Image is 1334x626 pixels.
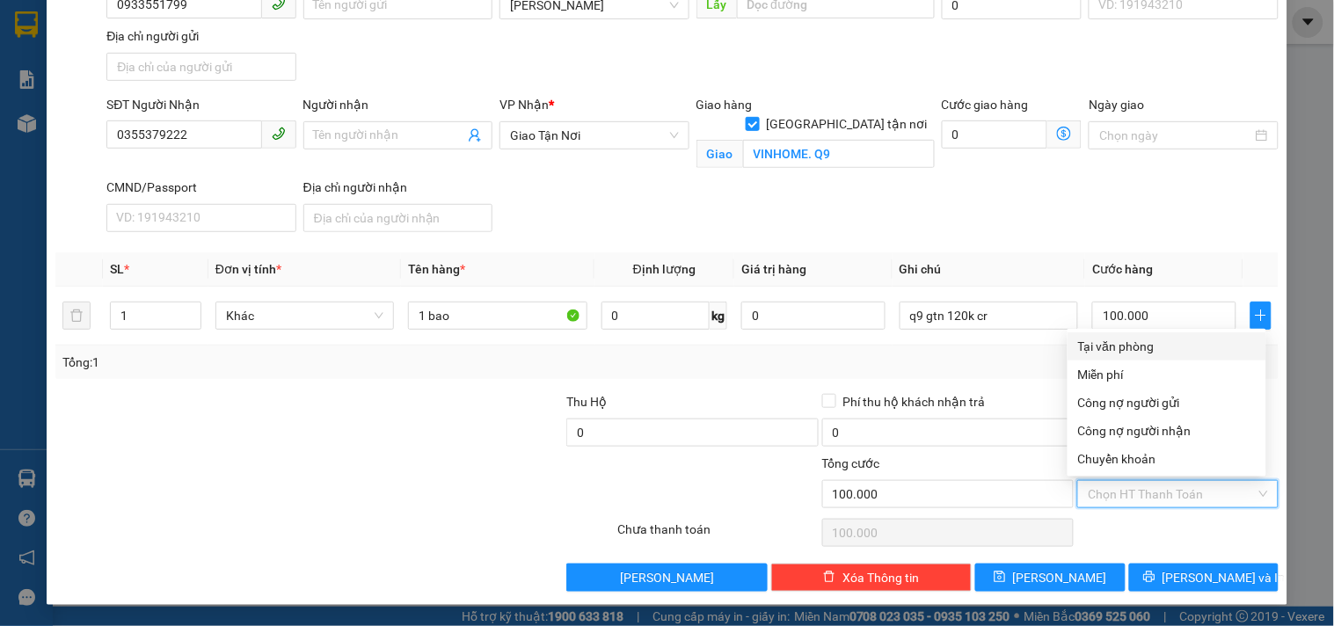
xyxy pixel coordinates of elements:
span: Phí thu hộ khách nhận trả [836,392,993,411]
button: save[PERSON_NAME] [975,564,1125,592]
div: Tại văn phòng [1078,337,1256,356]
input: Địa chỉ của người nhận [303,204,492,232]
div: Cước gửi hàng sẽ được ghi vào công nợ của người nhận [1068,417,1266,445]
span: Giao [696,140,743,168]
input: Cước giao hàng [942,120,1048,149]
button: [PERSON_NAME] [566,564,767,592]
span: user-add [468,128,482,142]
div: CMND/Passport [106,178,295,197]
span: Tổng cước [822,456,880,470]
span: Khác [226,302,383,329]
span: Đơn vị tính [215,262,281,276]
label: Cước giao hàng [942,98,1029,112]
span: [PERSON_NAME] [1013,568,1107,587]
div: Chưa thanh toán [616,520,820,550]
div: Địa chỉ người nhận [303,178,492,197]
span: [GEOGRAPHIC_DATA] tận nơi [760,114,935,134]
input: Ghi Chú [900,302,1078,330]
span: delete [823,571,835,585]
div: Công nợ người gửi [1078,393,1256,412]
span: dollar-circle [1057,127,1071,141]
span: Giao Tận Nơi [510,122,678,149]
span: Giá trị hàng [741,262,806,276]
span: Tên hàng [408,262,465,276]
div: SĐT Người Nhận [106,95,295,114]
input: 0 [741,302,886,330]
span: [PERSON_NAME] [620,568,714,587]
div: Công nợ người nhận [1078,421,1256,440]
div: Tổng: 1 [62,353,516,372]
button: plus [1250,302,1272,330]
span: Định lượng [633,262,696,276]
span: SL [110,262,124,276]
div: Miễn phí [1078,365,1256,384]
div: Chuyển khoản [1078,449,1256,469]
input: Giao tận nơi [743,140,935,168]
button: deleteXóa Thông tin [771,564,972,592]
span: Cước hàng [1092,262,1153,276]
input: VD: Bàn, Ghế [408,302,587,330]
span: save [994,571,1006,585]
button: delete [62,302,91,330]
span: Thu Hộ [566,395,607,409]
span: [PERSON_NAME] và In [1163,568,1286,587]
span: phone [272,127,286,141]
th: Ghi chú [893,252,1085,287]
span: plus [1251,309,1271,323]
span: VP Nhận [499,98,549,112]
div: Địa chỉ người gửi [106,26,295,46]
label: Ngày giao [1089,98,1144,112]
div: Người nhận [303,95,492,114]
button: printer[PERSON_NAME] và In [1129,564,1279,592]
div: Cước gửi hàng sẽ được ghi vào công nợ của người gửi [1068,389,1266,417]
input: Ngày giao [1099,126,1251,145]
span: kg [710,302,727,330]
input: Địa chỉ của người gửi [106,53,295,81]
span: Giao hàng [696,98,753,112]
span: Xóa Thông tin [842,568,919,587]
span: printer [1143,571,1155,585]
